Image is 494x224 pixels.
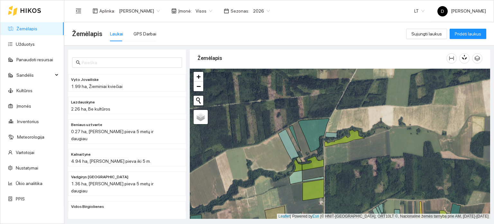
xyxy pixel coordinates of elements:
span: Pridėti laukus [455,30,481,37]
a: Esri [313,214,319,219]
div: GPS Darbai [133,30,156,37]
button: Sujungti laukus [406,29,447,39]
a: Ūkio analitika [16,181,42,186]
a: Sujungti laukus [406,31,447,36]
span: calendar [224,8,229,14]
a: Zoom out [194,82,203,91]
span: 4.94 ha, [PERSON_NAME] pieva iki 5 m. [71,159,151,164]
span: − [197,82,201,90]
span: layout [93,8,98,14]
a: Nustatymai [16,165,38,170]
a: Vartotojai [16,150,34,155]
span: 2026 [253,6,270,16]
div: Žemėlapis [197,49,446,67]
span: Vidos Birgiolienes [71,204,104,210]
span: menu-fold [76,8,81,14]
button: menu-fold [72,5,85,17]
span: 1.36 ha, [PERSON_NAME] pieva 5 metų ir daugiau [71,181,153,193]
a: PPIS [16,196,25,201]
a: Inventorius [17,119,39,124]
span: Kalnaityne [71,151,91,158]
span: D [441,6,444,16]
a: Leaflet [279,214,290,219]
span: Dovydas Baršauskas [119,6,160,16]
span: LT [414,6,425,16]
span: | [320,214,321,219]
span: search [76,60,80,65]
a: Zoom in [194,72,203,82]
button: column-width [446,53,457,63]
span: + [197,73,201,81]
a: Panaudoti resursai [16,57,53,62]
span: Įmonė : [178,7,192,15]
span: Visos [196,6,212,16]
span: Lazdauskyne [71,99,95,105]
a: Layers [194,110,208,124]
span: Sujungti laukus [411,30,442,37]
a: Užduotys [16,42,35,47]
a: Įmonės [16,103,31,109]
span: Žemėlapis [72,29,102,39]
div: Laukai [110,30,123,37]
span: Sezonas : [231,7,249,15]
span: Vyto Jovailiske [71,77,99,83]
span: Vadgirys lanka [71,174,128,180]
a: Pridėti laukus [450,31,486,36]
span: Beniaus uztvarte [71,122,102,128]
span: 0.27 ha, [PERSON_NAME] pieva 5 metų ir daugiau [71,129,153,141]
a: Žemėlapis [16,26,37,31]
span: Aplinka : [99,7,115,15]
button: Initiate a new search [194,96,203,105]
span: 1.34 ha, Kukurūzai žaliajam pašaru [71,211,141,216]
div: | Powered by © HNIT-[GEOGRAPHIC_DATA]; ORT10LT ©, Nacionalinė žemės tarnyba prie AM, [DATE]-[DATE] [277,214,490,219]
button: Pridėti laukus [450,29,486,39]
span: 1.99 ha, Žieminiai kviečiai [71,84,123,89]
span: 2.26 ha, Be kultūros [71,106,110,112]
span: [PERSON_NAME] [437,8,486,14]
span: Sandėlis [16,69,53,82]
span: column-width [447,56,456,61]
span: shop [171,8,177,14]
input: Paieška [82,59,178,66]
a: Kultūros [16,88,32,93]
a: Meteorologija [17,134,44,140]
